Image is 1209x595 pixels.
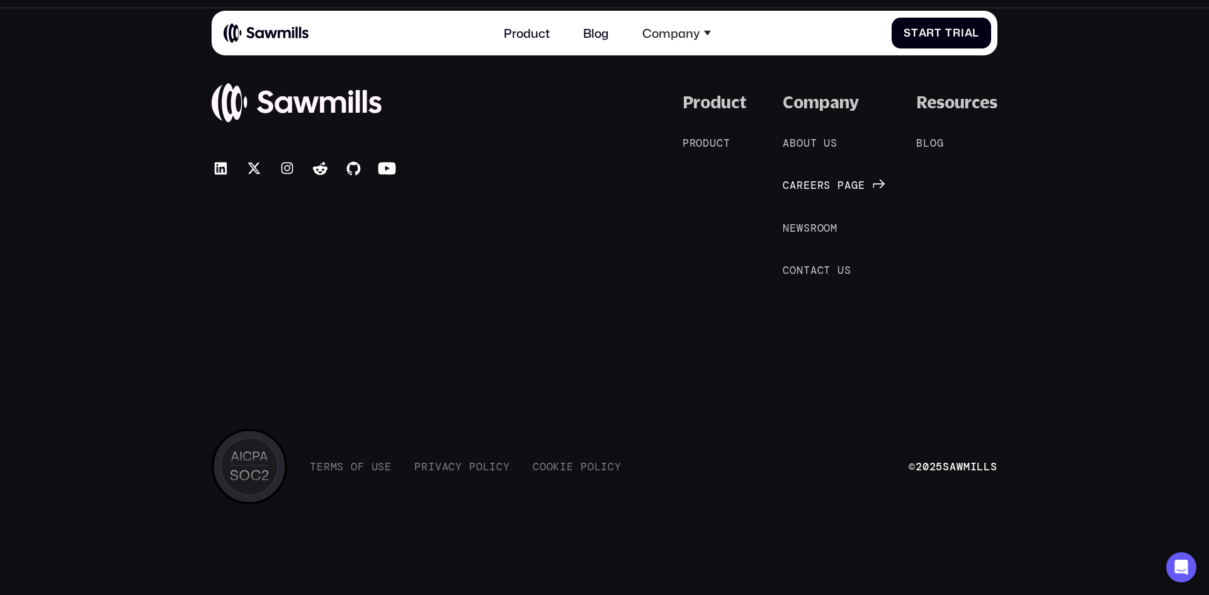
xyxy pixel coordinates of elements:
[724,137,730,149] span: t
[717,137,724,149] span: c
[455,460,462,473] span: y
[421,460,428,473] span: r
[358,460,365,473] span: f
[797,264,803,276] span: n
[783,263,866,278] a: Contactus
[540,460,547,473] span: o
[844,179,851,191] span: a
[916,93,997,113] div: Resources
[547,460,553,473] span: o
[483,460,490,473] span: l
[934,26,942,39] span: t
[930,137,937,149] span: o
[372,460,378,473] span: U
[414,460,510,473] a: PrivacyPolicy
[909,460,997,473] div: © Sawmills
[783,137,790,149] span: A
[574,16,618,49] a: Blog
[476,460,483,473] span: o
[858,179,865,191] span: e
[710,137,717,149] span: u
[810,137,817,149] span: t
[783,93,859,113] div: Company
[690,137,696,149] span: r
[587,460,594,473] span: o
[783,135,853,150] a: Aboutus
[337,460,344,473] span: s
[310,460,392,473] a: TermsofUse
[533,460,622,473] a: CookiePolicy
[824,222,831,234] span: o
[824,264,831,276] span: t
[633,16,720,49] div: Company
[824,137,831,149] span: u
[790,179,797,191] span: a
[837,264,844,276] span: u
[469,460,476,473] span: P
[803,137,810,149] span: u
[495,16,559,49] a: Product
[926,26,934,39] span: r
[683,93,747,113] div: Product
[817,179,824,191] span: r
[435,460,442,473] span: v
[385,460,392,473] span: e
[683,137,690,149] span: P
[810,264,817,276] span: a
[448,460,455,473] span: c
[378,460,385,473] span: s
[916,460,943,473] span: 2025
[783,222,790,234] span: N
[904,26,911,39] span: S
[496,460,503,473] span: c
[797,222,803,234] span: w
[317,460,324,473] span: e
[817,222,824,234] span: o
[919,26,927,39] span: a
[428,460,435,473] span: i
[797,179,803,191] span: r
[916,135,958,150] a: Blog
[837,179,844,191] span: p
[953,26,961,39] span: r
[937,137,944,149] span: g
[844,264,851,276] span: s
[817,264,824,276] span: c
[489,460,496,473] span: i
[790,264,797,276] span: o
[331,460,338,473] span: m
[797,137,803,149] span: o
[703,137,710,149] span: d
[553,460,560,473] span: k
[601,460,608,473] span: i
[824,179,831,191] span: s
[803,264,810,276] span: t
[783,264,790,276] span: C
[560,460,567,473] span: i
[683,135,746,150] a: Product
[965,26,973,39] span: a
[414,460,421,473] span: P
[642,26,700,40] div: Company
[503,460,510,473] span: y
[442,460,449,473] span: a
[810,179,817,191] span: e
[831,137,837,149] span: s
[831,222,837,234] span: m
[892,18,992,48] a: StartTrial
[803,179,810,191] span: e
[851,179,858,191] span: g
[916,137,923,149] span: B
[581,460,587,473] span: P
[972,26,979,39] span: l
[945,26,953,39] span: T
[615,460,622,473] span: y
[790,222,797,234] span: e
[594,460,601,473] span: l
[696,137,703,149] span: o
[783,179,790,191] span: C
[810,222,817,234] span: r
[324,460,331,473] span: r
[1166,552,1196,582] div: Open Intercom Messenger
[533,460,540,473] span: C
